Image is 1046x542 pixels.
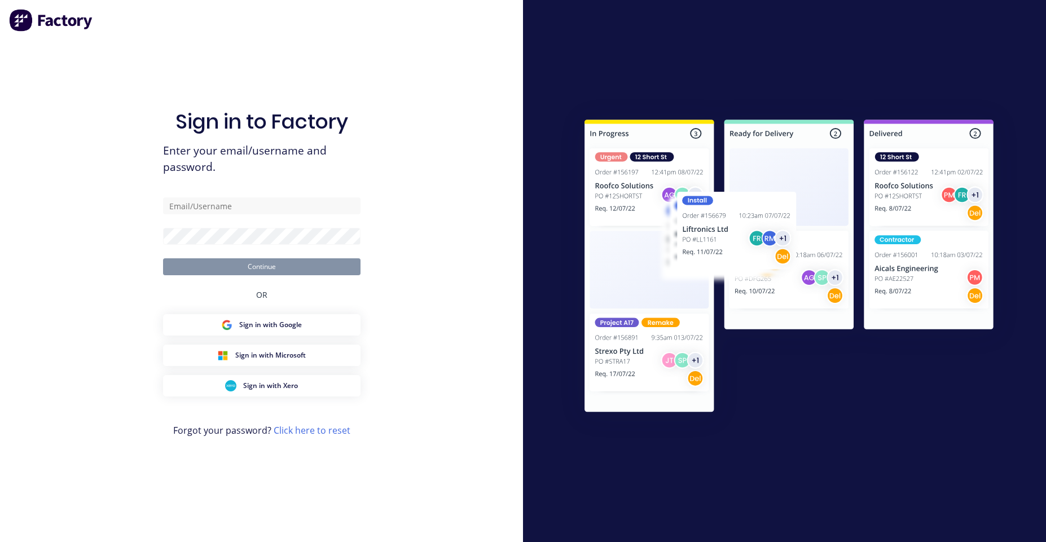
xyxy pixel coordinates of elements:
img: Sign in [560,97,1018,439]
span: Forgot your password? [173,424,350,437]
span: Sign in with Xero [243,381,298,391]
span: Sign in with Google [239,320,302,330]
input: Email/Username [163,197,361,214]
img: Microsoft Sign in [217,350,228,361]
img: Google Sign in [221,319,232,331]
button: Continue [163,258,361,275]
img: Xero Sign in [225,380,236,391]
span: Enter your email/username and password. [163,143,361,175]
h1: Sign in to Factory [175,109,348,134]
button: Google Sign inSign in with Google [163,314,361,336]
img: Factory [9,9,94,32]
a: Click here to reset [274,424,350,437]
button: Microsoft Sign inSign in with Microsoft [163,345,361,366]
button: Xero Sign inSign in with Xero [163,375,361,396]
div: OR [256,275,267,314]
span: Sign in with Microsoft [235,350,306,360]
